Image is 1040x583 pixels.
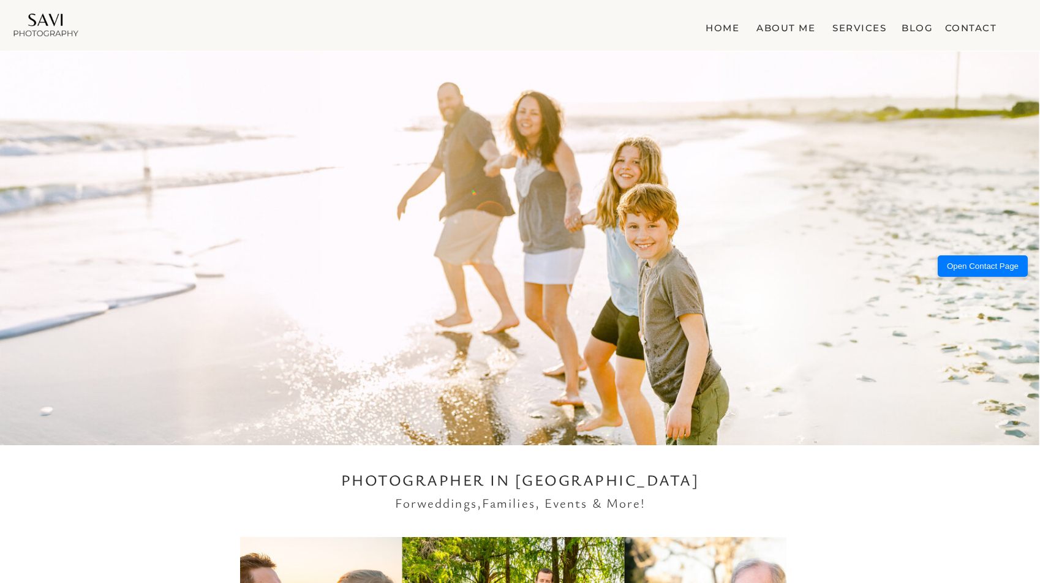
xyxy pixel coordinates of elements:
a: Families [482,494,535,511]
h2: for , , Events & more! [325,495,716,524]
h1: Photographer in [GEOGRAPHIC_DATA] [309,468,731,489]
a: weddings [417,494,477,511]
a: about me [750,20,815,32]
a: blog [899,20,933,32]
a: Services [830,20,889,32]
button: Open Contact Page [938,255,1028,277]
a: home [702,20,739,32]
a: contact [944,20,997,32]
